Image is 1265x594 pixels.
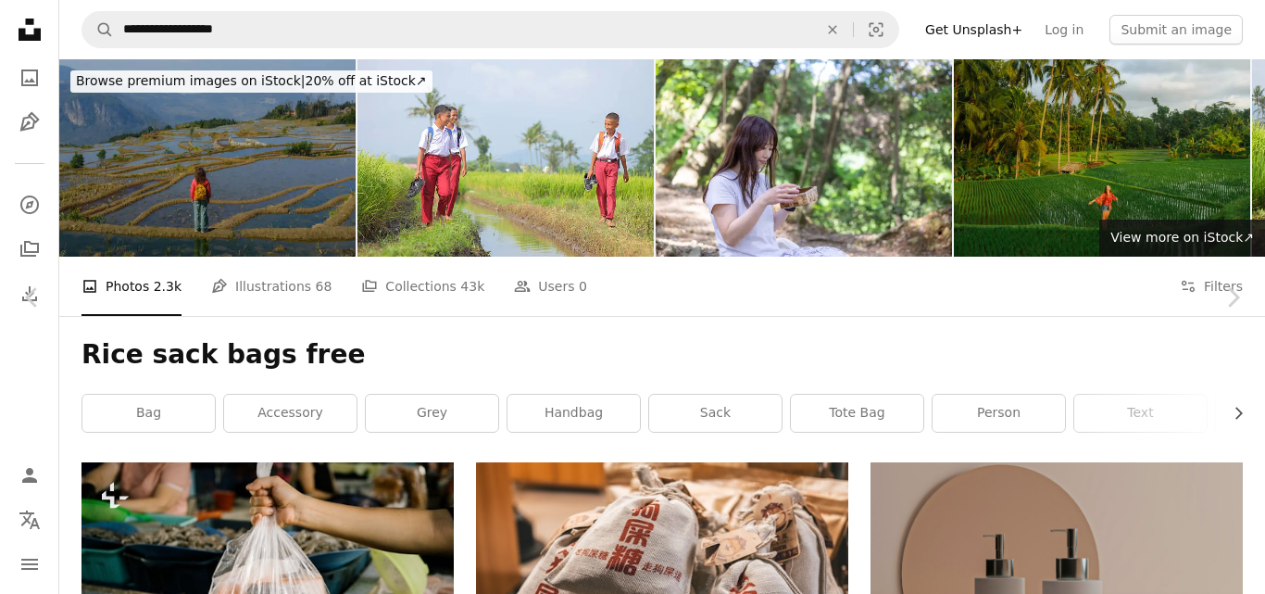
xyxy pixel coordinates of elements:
[11,546,48,583] button: Menu
[954,59,1250,257] img: Woman walking on rice paddy enjoying serenity of Asian landscape
[1110,230,1254,245] span: View more on iStock ↗
[507,395,640,432] a: handbag
[81,11,899,48] form: Find visuals sitewide
[11,186,48,223] a: Explore
[1033,15,1095,44] a: Log in
[11,501,48,538] button: Language
[1180,257,1243,316] button: Filters
[11,104,48,141] a: Illustrations
[11,457,48,494] a: Log in / Sign up
[1221,395,1243,432] button: scroll list to the right
[649,395,782,432] a: sack
[357,59,654,257] img: Indonesian Students Walking Near Paddy Stream
[933,395,1065,432] a: person
[514,257,587,316] a: Users 0
[854,12,898,47] button: Visual search
[211,257,332,316] a: Illustrations 68
[1109,15,1243,44] button: Submit an image
[812,12,853,47] button: Clear
[366,395,498,432] a: grey
[11,59,48,96] a: Photos
[82,12,114,47] button: Search Unsplash
[460,276,484,297] span: 43k
[59,59,444,104] a: Browse premium images on iStock|20% off at iStock↗
[1099,220,1265,257] a: View more on iStock↗
[59,59,356,257] img: Woman looking at scenic view of Yuanyang rice terraces in China
[224,395,357,432] a: accessory
[914,15,1033,44] a: Get Unsplash+
[81,338,1243,372] h1: Rice sack bags free
[316,276,332,297] span: 68
[579,276,587,297] span: 0
[1200,209,1265,386] a: Next
[82,395,215,432] a: bag
[76,73,305,88] span: Browse premium images on iStock |
[70,70,432,93] div: 20% off at iStock ↗
[791,395,923,432] a: tote bag
[1074,395,1207,432] a: text
[361,257,484,316] a: Collections 43k
[656,59,952,257] img: Female hiker taking a break for lunch on the way to the peak of the mountain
